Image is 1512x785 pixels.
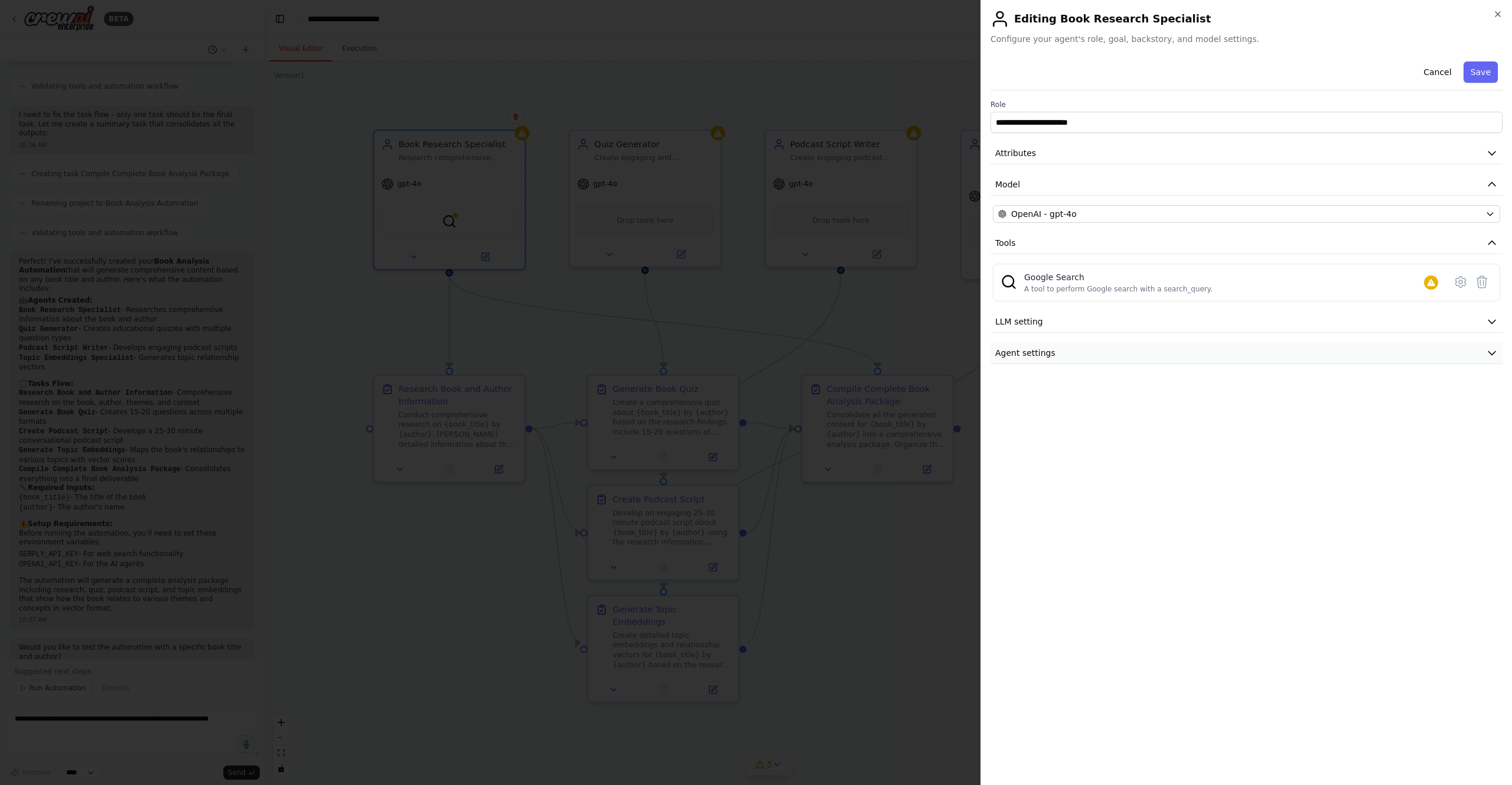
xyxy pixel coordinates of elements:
button: Configure tool [1450,271,1471,293]
img: SerplyWebSearchTool [1001,274,1017,290]
span: Configure your agent's role, goal, backstory, and model settings. [990,33,1503,45]
button: Model [990,174,1503,196]
button: Delete tool [1471,271,1493,293]
button: LLM setting [990,311,1503,333]
button: Attributes [990,142,1503,164]
span: Agent settings [995,347,1055,359]
span: Tools [995,237,1016,249]
span: LLM setting [995,316,1043,327]
button: Agent settings [990,342,1503,364]
button: Cancel [1416,61,1458,83]
button: Tools [990,232,1503,254]
button: Save [1464,61,1498,83]
span: OpenAI - gpt-4o [1011,208,1077,220]
button: OpenAI - gpt-4o [993,205,1500,223]
h2: Editing Book Research Specialist [990,9,1503,28]
span: Attributes [995,147,1036,159]
div: Google Search [1024,271,1213,283]
div: A tool to perform Google search with a search_query. [1024,284,1213,294]
label: Role [990,100,1503,109]
span: Model [995,179,1020,190]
